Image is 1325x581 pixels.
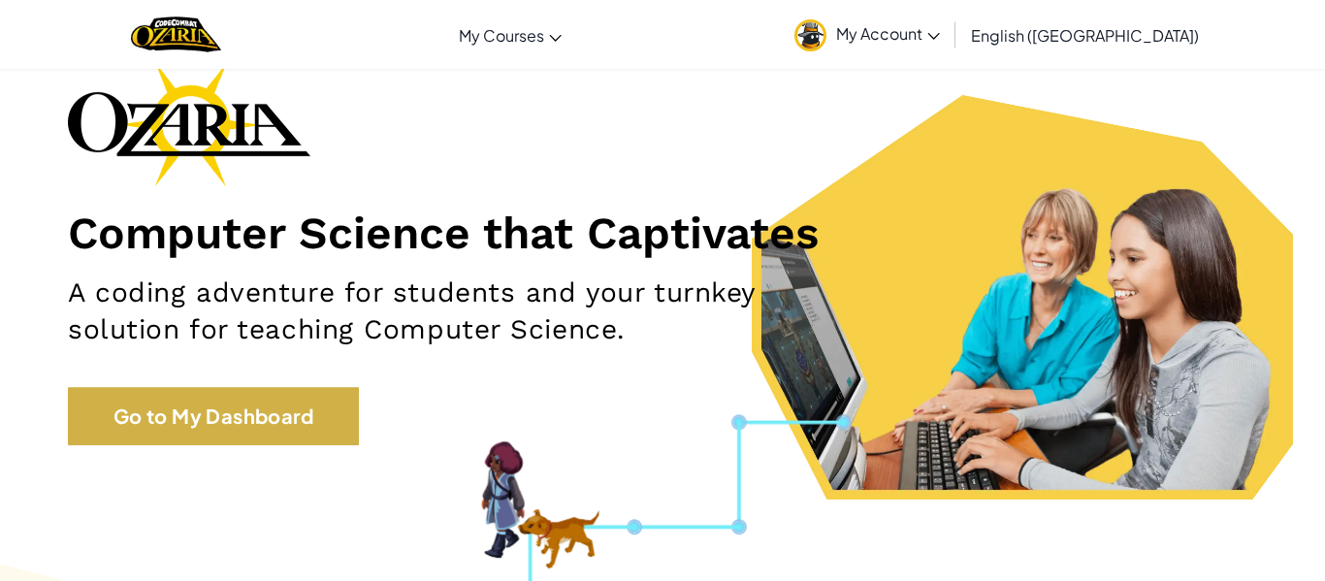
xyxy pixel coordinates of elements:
[68,206,1257,260] h1: Computer Science that Captivates
[68,274,864,348] h2: A coding adventure for students and your turnkey solution for teaching Computer Science.
[68,62,310,186] img: Ozaria branding logo
[459,25,544,46] span: My Courses
[449,9,571,61] a: My Courses
[971,25,1199,46] span: English ([GEOGRAPHIC_DATA])
[785,4,950,65] a: My Account
[131,15,221,54] a: Ozaria by CodeCombat logo
[836,23,940,44] span: My Account
[68,387,359,445] a: Go to My Dashboard
[131,15,221,54] img: Home
[794,19,826,51] img: avatar
[961,9,1209,61] a: English ([GEOGRAPHIC_DATA])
